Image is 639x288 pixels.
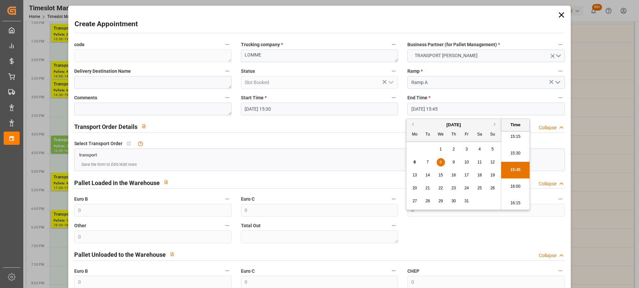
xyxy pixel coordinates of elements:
[241,41,283,48] span: Trucking company
[476,145,484,153] div: Choose Saturday, October 4th, 2025
[463,158,471,166] div: Choose Friday, October 10th, 2025
[464,199,469,203] span: 31
[451,186,456,190] span: 23
[407,68,423,75] span: Ramp
[476,158,484,166] div: Choose Saturday, October 11th, 2025
[411,158,419,166] div: Choose Monday, October 6th, 2025
[424,184,432,192] div: Choose Tuesday, October 21st, 2025
[490,160,495,164] span: 12
[407,94,430,101] span: End Time
[463,131,471,139] div: Fr
[406,122,501,128] div: [DATE]
[74,268,88,275] span: Euro B
[494,122,498,126] button: Next Month
[425,186,430,190] span: 21
[556,195,565,203] button: CHEP
[556,67,565,75] button: Ramp *
[425,199,430,203] span: 28
[79,152,97,157] a: transport
[407,103,564,115] input: DD-MM-YYYY HH:MM
[424,131,432,139] div: Tu
[137,120,150,133] button: View description
[476,171,484,179] div: Choose Saturday, October 18th, 2025
[437,158,445,166] div: Choose Wednesday, October 8th, 2025
[74,222,86,229] span: Other
[476,184,484,192] div: Choose Saturday, October 25th, 2025
[450,171,458,179] div: Choose Thursday, October 16th, 2025
[503,122,528,128] div: Time
[501,178,530,195] li: 16:00
[74,140,122,147] span: Select Transport Order
[82,161,137,167] span: Save the form to Edit/Add rows
[424,158,432,166] div: Choose Tuesday, October 7th, 2025
[450,184,458,192] div: Choose Thursday, October 23rd, 2025
[464,186,469,190] span: 24
[477,160,482,164] span: 11
[440,160,442,164] span: 8
[389,93,398,102] button: Start Time *
[477,173,482,177] span: 18
[241,196,255,203] span: Euro C
[477,186,482,190] span: 25
[160,176,172,188] button: View description
[463,184,471,192] div: Choose Friday, October 24th, 2025
[463,145,471,153] div: Choose Friday, October 3rd, 2025
[556,266,565,275] button: CHEP
[437,131,445,139] div: We
[223,266,232,275] button: Euro B
[389,266,398,275] button: Euro C
[389,40,398,49] button: Trucking company *
[437,171,445,179] div: Choose Wednesday, October 15th, 2025
[411,184,419,192] div: Choose Monday, October 20th, 2025
[241,222,261,229] span: Total Out
[223,195,232,203] button: Euro B
[241,268,255,275] span: Euro C
[223,67,232,75] button: Delivery Destination Name
[407,76,564,89] input: Type to search/select
[79,152,97,157] span: transport
[166,248,178,260] button: View description
[451,173,456,177] span: 16
[450,131,458,139] div: Th
[412,173,417,177] span: 13
[74,178,160,187] h2: Pallet Loaded in the Warehouse
[464,173,469,177] span: 17
[411,52,481,59] span: TRANSPORT [PERSON_NAME]
[539,180,556,187] div: Collapse
[74,94,97,101] span: Comments
[389,195,398,203] button: Euro C
[463,197,471,205] div: Choose Friday, October 31st, 2025
[241,76,398,89] input: Type to search/select
[556,93,565,102] button: End Time *
[466,147,468,151] span: 3
[476,131,484,139] div: Sa
[437,145,445,153] div: Choose Wednesday, October 1st, 2025
[501,162,530,178] li: 15:45
[389,67,398,75] button: Status
[425,173,430,177] span: 14
[556,40,565,49] button: Business Partner (for Pallet Management) *
[451,199,456,203] span: 30
[489,158,497,166] div: Choose Sunday, October 12th, 2025
[74,41,85,48] span: code
[463,171,471,179] div: Choose Friday, October 17th, 2025
[386,77,396,88] button: open menu
[501,195,530,212] li: 16:15
[450,197,458,205] div: Choose Thursday, October 30th, 2025
[440,147,442,151] span: 1
[74,68,131,75] span: Delivery Destination Name
[223,40,232,49] button: code
[407,268,419,275] span: CHEP
[453,160,455,164] span: 9
[552,77,562,88] button: open menu
[411,197,419,205] div: Choose Monday, October 27th, 2025
[389,221,398,230] button: Total Out
[489,131,497,139] div: Su
[464,160,469,164] span: 10
[74,196,88,203] span: Euro B
[539,124,556,131] div: Collapse
[437,197,445,205] div: Choose Wednesday, October 29th, 2025
[424,171,432,179] div: Choose Tuesday, October 14th, 2025
[438,186,443,190] span: 22
[411,131,419,139] div: Mo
